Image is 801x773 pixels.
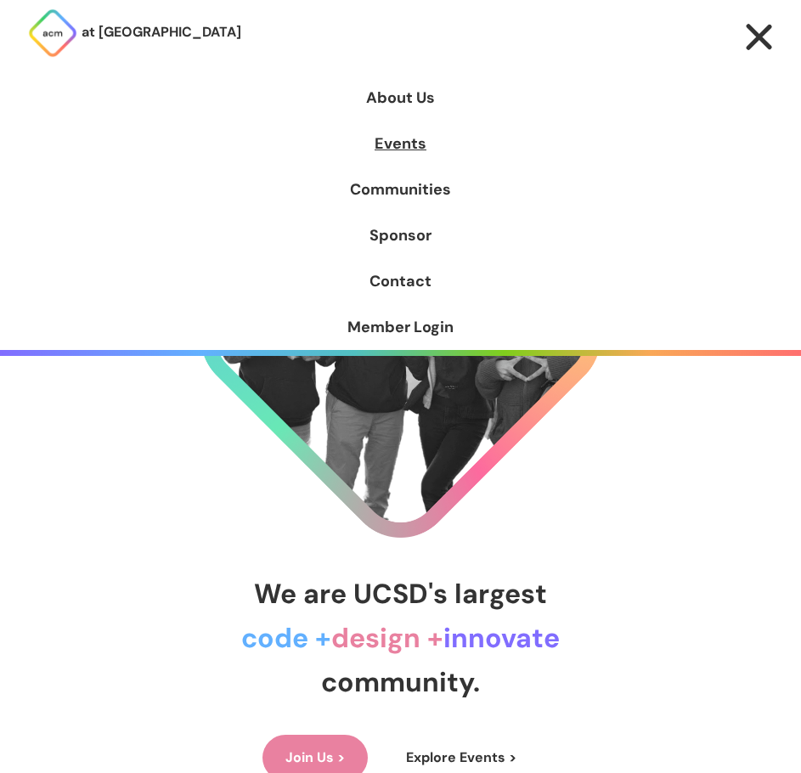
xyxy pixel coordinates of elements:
p: at [GEOGRAPHIC_DATA] [82,21,241,43]
span: community. [321,664,480,700]
img: ACM Logo [27,8,78,59]
span: innovate [443,620,560,656]
a: at [GEOGRAPHIC_DATA] [27,8,241,59]
span: design + [331,620,443,656]
span: code + [241,620,331,656]
span: We are UCSD's largest [254,576,547,612]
